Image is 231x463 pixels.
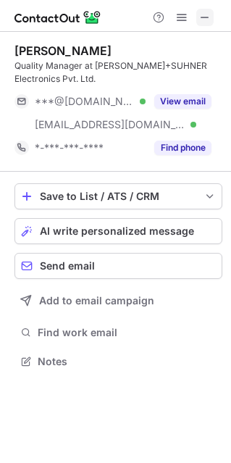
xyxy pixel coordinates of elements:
[40,191,197,202] div: Save to List / ATS / CRM
[14,322,222,343] button: Find work email
[14,43,112,58] div: [PERSON_NAME]
[14,253,222,279] button: Send email
[40,225,194,237] span: AI write personalized message
[14,351,222,372] button: Notes
[40,260,95,272] span: Send email
[154,141,211,155] button: Reveal Button
[35,118,185,131] span: [EMAIL_ADDRESS][DOMAIN_NAME]
[14,183,222,209] button: save-profile-one-click
[14,9,101,26] img: ContactOut v5.3.10
[14,218,222,244] button: AI write personalized message
[38,355,217,368] span: Notes
[14,288,222,314] button: Add to email campaign
[35,95,135,108] span: ***@[DOMAIN_NAME]
[154,94,211,109] button: Reveal Button
[38,326,217,339] span: Find work email
[14,59,222,85] div: Quality Manager at [PERSON_NAME]+SUHNER Electronics Pvt. Ltd.
[39,295,154,306] span: Add to email campaign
